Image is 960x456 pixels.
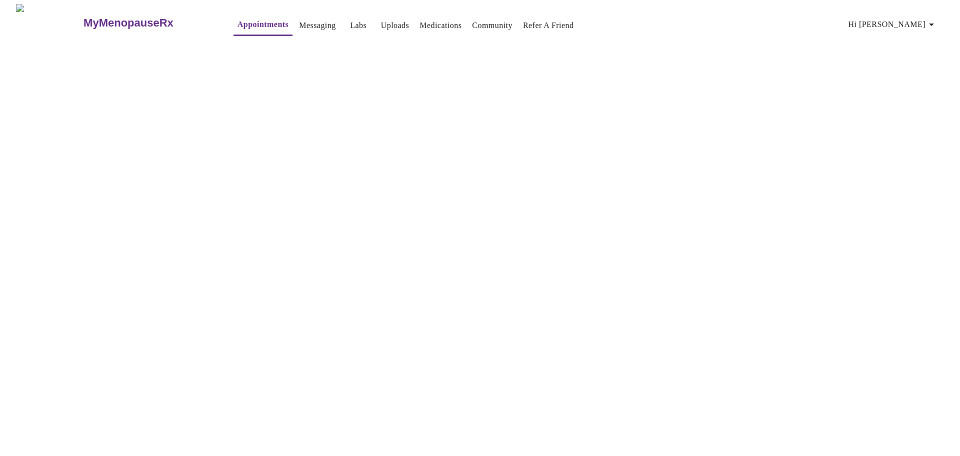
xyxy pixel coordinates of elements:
button: Hi [PERSON_NAME] [844,15,941,35]
button: Refer a Friend [519,16,578,36]
h3: MyMenopauseRx [83,17,173,30]
button: Messaging [295,16,339,36]
a: Labs [350,19,366,33]
a: MyMenopauseRx [82,6,213,41]
img: MyMenopauseRx Logo [16,4,82,42]
button: Medications [415,16,465,36]
button: Community [468,16,516,36]
a: Uploads [381,19,409,33]
a: Appointments [237,18,288,32]
span: Hi [PERSON_NAME] [848,18,937,32]
button: Uploads [377,16,413,36]
button: Appointments [233,15,292,36]
a: Messaging [299,19,335,33]
a: Refer a Friend [523,19,574,33]
a: Community [472,19,512,33]
button: Labs [342,16,374,36]
a: Medications [419,19,461,33]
